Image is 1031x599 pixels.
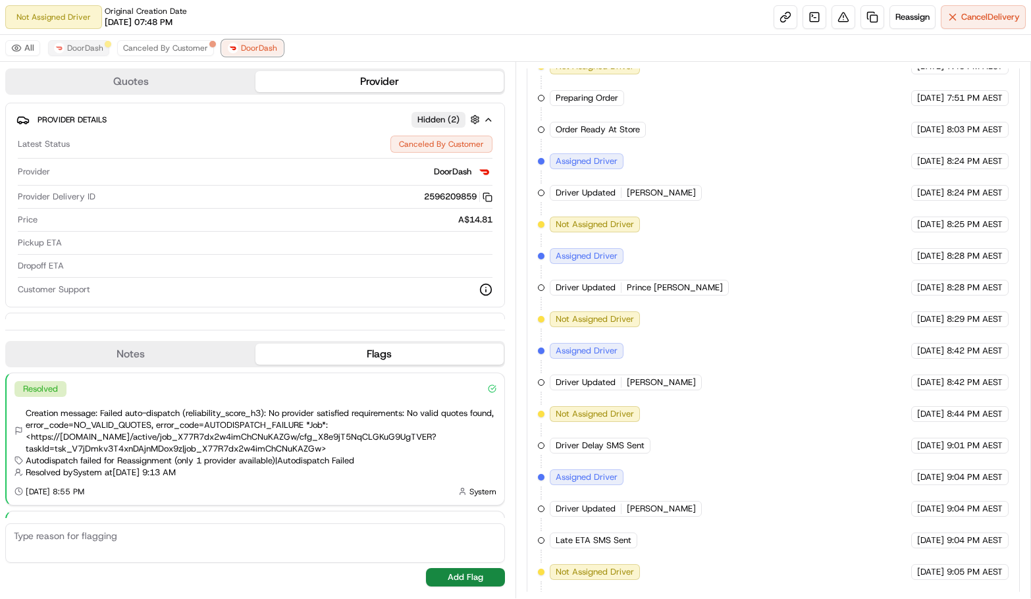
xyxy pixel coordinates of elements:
[556,155,618,167] span: Assigned Driver
[947,313,1003,325] span: 8:29 PM AEST
[18,284,90,296] span: Customer Support
[947,377,1003,388] span: 8:42 PM AEST
[7,71,255,92] button: Quotes
[54,43,65,53] img: doordash_logo_v2.png
[917,282,944,294] span: [DATE]
[917,566,944,578] span: [DATE]
[26,407,496,455] span: Creation message: Failed auto-dispatch (reliability_score_h3): No provider satisfied requirements...
[947,282,1003,294] span: 8:28 PM AEST
[458,214,492,226] span: A$14.81
[5,40,40,56] button: All
[469,486,496,497] span: System
[105,6,187,16] span: Original Creation Date
[556,187,616,199] span: Driver Updated
[556,313,634,325] span: Not Assigned Driver
[917,92,944,104] span: [DATE]
[477,164,492,180] img: doordash_logo_v2.png
[947,92,1003,104] span: 7:51 PM AEST
[18,166,50,178] span: Provider
[556,566,634,578] span: Not Assigned Driver
[556,250,618,262] span: Assigned Driver
[18,237,62,249] span: Pickup ETA
[26,467,102,479] span: Resolved by System
[26,455,354,467] span: Autodispatch failed for Reassignment (only 1 provider available) | Autodispatch Failed
[14,381,66,397] div: Resolved
[48,40,109,56] button: DoorDash
[117,40,214,56] button: Canceled By Customer
[556,534,631,546] span: Late ETA SMS Sent
[105,16,172,28] span: [DATE] 07:48 PM
[889,5,936,29] button: Reassign
[947,440,1003,452] span: 9:01 PM AEST
[123,43,208,53] span: Canceled By Customer
[917,187,944,199] span: [DATE]
[228,43,238,53] img: doordash_logo_v2.png
[556,377,616,388] span: Driver Updated
[556,471,618,483] span: Assigned Driver
[18,191,95,203] span: Provider Delivery ID
[917,155,944,167] span: [DATE]
[18,214,38,226] span: Price
[105,467,176,479] span: at [DATE] 9:13 AM
[917,219,944,230] span: [DATE]
[917,408,944,420] span: [DATE]
[947,124,1003,136] span: 8:03 PM AEST
[917,377,944,388] span: [DATE]
[18,260,64,272] span: Dropoff ETA
[947,408,1003,420] span: 8:44 PM AEST
[255,344,504,365] button: Flags
[961,11,1020,23] span: Cancel Delivery
[556,92,618,104] span: Preparing Order
[627,377,696,388] span: [PERSON_NAME]
[222,40,283,56] button: DoorDash
[424,191,492,203] button: 2596209859
[947,219,1003,230] span: 8:25 PM AEST
[917,250,944,262] span: [DATE]
[917,345,944,357] span: [DATE]
[947,155,1003,167] span: 8:24 PM AEST
[947,471,1003,483] span: 9:04 PM AEST
[941,5,1026,29] button: CancelDelivery
[556,282,616,294] span: Driver Updated
[947,345,1003,357] span: 8:42 PM AEST
[947,250,1003,262] span: 8:28 PM AEST
[426,568,505,586] button: Add Flag
[556,124,640,136] span: Order Ready At Store
[556,345,618,357] span: Assigned Driver
[411,111,483,128] button: Hidden (2)
[556,408,634,420] span: Not Assigned Driver
[917,503,944,515] span: [DATE]
[67,43,103,53] span: DoorDash
[241,43,277,53] span: DoorDash
[917,471,944,483] span: [DATE]
[7,344,255,365] button: Notes
[917,534,944,546] span: [DATE]
[556,440,645,452] span: Driver Delay SMS Sent
[434,166,471,178] span: DoorDash
[556,219,634,230] span: Not Assigned Driver
[556,503,616,515] span: Driver Updated
[38,115,107,125] span: Provider Details
[947,187,1003,199] span: 8:24 PM AEST
[16,109,494,130] button: Provider DetailsHidden (2)
[947,566,1003,578] span: 9:05 PM AEST
[947,534,1003,546] span: 9:04 PM AEST
[627,187,696,199] span: [PERSON_NAME]
[895,11,930,23] span: Reassign
[26,486,84,497] span: [DATE] 8:55 PM
[417,114,460,126] span: Hidden ( 2 )
[627,282,723,294] span: Prince [PERSON_NAME]
[917,124,944,136] span: [DATE]
[917,313,944,325] span: [DATE]
[947,503,1003,515] span: 9:04 PM AEST
[627,503,696,515] span: [PERSON_NAME]
[917,440,944,452] span: [DATE]
[18,138,70,150] span: Latest Status
[255,71,504,92] button: Provider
